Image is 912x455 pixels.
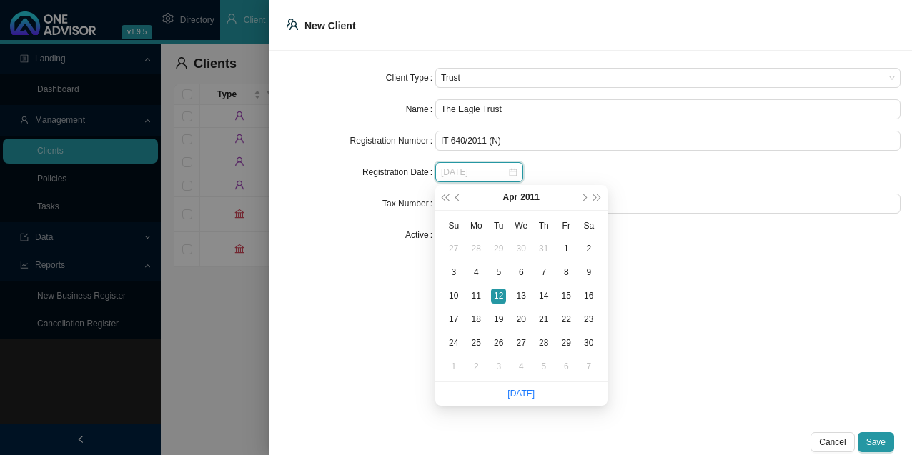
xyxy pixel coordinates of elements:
[578,331,600,355] td: 2011-04-30
[520,185,540,210] button: year panel
[510,214,533,237] th: We
[555,284,578,308] td: 2011-04-15
[452,185,465,210] button: prev-year
[514,241,529,256] div: 30
[536,336,551,351] div: 28
[465,284,488,308] td: 2011-04-11
[469,289,484,304] div: 11
[514,336,529,351] div: 27
[532,308,555,331] td: 2011-04-21
[536,241,551,256] div: 31
[441,69,895,87] span: Trust
[514,312,529,327] div: 20
[532,284,555,308] td: 2011-04-14
[555,261,578,284] td: 2011-04-08
[581,265,596,280] div: 9
[487,214,510,237] th: Tu
[559,289,574,304] div: 15
[559,312,574,327] div: 22
[465,331,488,355] td: 2011-04-25
[819,435,846,449] span: Cancel
[487,284,510,308] td: 2011-04-12
[581,241,596,256] div: 2
[510,261,533,284] td: 2011-04-06
[491,289,506,304] div: 12
[581,359,596,374] div: 7
[446,359,461,374] div: 1
[532,355,555,379] td: 2011-05-05
[491,312,506,327] div: 19
[350,131,435,151] label: Registration Number
[536,359,551,374] div: 5
[532,237,555,261] td: 2011-03-31
[469,241,484,256] div: 28
[469,312,484,327] div: 18
[581,336,596,351] div: 30
[532,331,555,355] td: 2011-04-28
[469,336,484,351] div: 25
[559,359,574,374] div: 6
[469,265,484,280] div: 4
[510,237,533,261] td: 2011-03-30
[438,185,452,210] button: super-prev-year
[406,99,435,119] label: Name
[487,237,510,261] td: 2011-03-29
[578,261,600,284] td: 2011-04-09
[532,261,555,284] td: 2011-04-07
[442,237,465,261] td: 2011-03-27
[514,289,529,304] div: 13
[442,355,465,379] td: 2011-05-01
[581,289,596,304] div: 16
[286,18,299,31] span: team
[362,162,435,182] label: Registration Date
[559,241,574,256] div: 1
[559,336,574,351] div: 29
[442,261,465,284] td: 2011-04-03
[446,265,461,280] div: 3
[503,185,518,210] button: month panel
[555,331,578,355] td: 2011-04-29
[514,265,529,280] div: 6
[446,312,461,327] div: 17
[386,68,435,88] label: Client Type
[487,261,510,284] td: 2011-04-05
[487,308,510,331] td: 2011-04-19
[510,355,533,379] td: 2011-05-04
[578,214,600,237] th: Sa
[446,336,461,351] div: 24
[491,241,506,256] div: 29
[405,225,435,245] label: Active
[536,265,551,280] div: 7
[510,284,533,308] td: 2011-04-13
[532,214,555,237] th: Th
[441,165,507,179] input: Select date
[465,214,488,237] th: Mo
[858,432,894,452] button: Save
[811,432,854,452] button: Cancel
[578,308,600,331] td: 2011-04-23
[536,289,551,304] div: 14
[465,355,488,379] td: 2011-05-02
[491,265,506,280] div: 5
[487,355,510,379] td: 2011-05-03
[491,359,506,374] div: 3
[578,284,600,308] td: 2011-04-16
[507,389,535,399] a: [DATE]
[442,214,465,237] th: Su
[442,331,465,355] td: 2011-04-24
[578,355,600,379] td: 2011-05-07
[442,284,465,308] td: 2011-04-10
[577,185,590,210] button: next-year
[536,312,551,327] div: 21
[555,214,578,237] th: Fr
[555,355,578,379] td: 2011-05-06
[487,331,510,355] td: 2011-04-26
[465,308,488,331] td: 2011-04-18
[555,308,578,331] td: 2011-04-22
[510,331,533,355] td: 2011-04-27
[559,265,574,280] div: 8
[469,359,484,374] div: 2
[442,308,465,331] td: 2011-04-17
[514,359,529,374] div: 4
[555,237,578,261] td: 2011-04-01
